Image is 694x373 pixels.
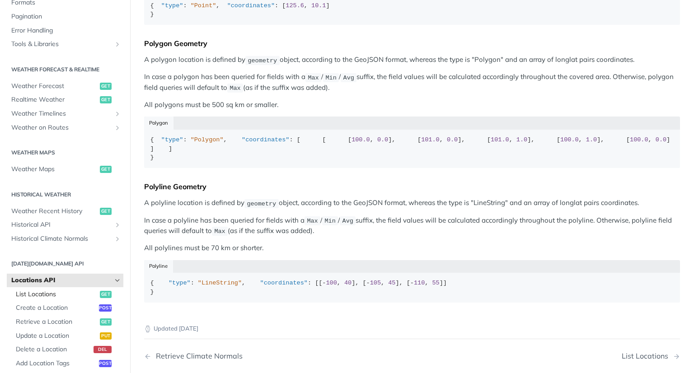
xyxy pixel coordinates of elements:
span: post [99,360,112,367]
span: 0.0 [656,136,666,143]
span: 100.0 [630,136,648,143]
span: "Polygon" [191,136,224,143]
p: In case a polyline has been queried for fields with a / / suffix, the field values will be calcul... [144,215,680,237]
span: 0.0 [377,136,388,143]
button: Hide subpages for Locations API [114,277,121,284]
span: get [100,318,112,326]
div: Polyline Geometry [144,182,680,191]
span: 100.0 [352,136,370,143]
span: get [100,96,112,103]
span: 55 [432,280,440,286]
a: Pagination [7,10,123,23]
span: Max [230,85,240,92]
span: Max [307,218,318,224]
a: Retrieve a Locationget [11,315,123,329]
div: { : , : [[ , ], [ , ], [ , ]] } [150,279,674,296]
a: Previous Page: Retrieve Climate Normals [144,352,374,360]
span: Avg [342,218,353,224]
span: Error Handling [11,26,121,35]
a: Weather Forecastget [7,79,123,93]
span: "type" [161,2,183,9]
button: Show subpages for Weather on Routes [114,124,121,131]
span: 45 [388,280,395,286]
span: Historical API [11,220,112,229]
span: Pagination [11,12,121,21]
span: Weather on Routes [11,123,112,132]
div: { : , : [ [ [ , ], [ , ], [ , ], [ , ], [ , ] ] ] } [150,135,674,162]
span: 1.0 [586,136,597,143]
span: Avg [343,74,354,81]
span: "Point" [191,2,216,9]
span: - [366,280,370,286]
p: A polygon location is defined by object, according to the GeoJSON format, whereas the type is "Po... [144,55,680,65]
span: 40 [344,280,352,286]
span: "coordinates" [227,2,275,9]
span: Historical Climate Normals [11,234,112,243]
a: Error Handling [7,24,123,37]
nav: Pagination Controls [144,343,680,369]
button: Show subpages for Tools & Libraries [114,41,121,48]
span: Max [308,74,319,81]
span: "type" [169,280,191,286]
span: get [100,208,112,215]
span: Min [324,218,335,224]
span: "coordinates" [242,136,289,143]
span: 125.6 [286,2,304,9]
span: Retrieve a Location [16,317,98,326]
span: geometry [247,200,276,207]
a: Add Location Tagspost [11,357,123,370]
button: Show subpages for Historical Climate Normals [114,235,121,242]
span: - [410,280,414,286]
span: "coordinates" [260,280,308,286]
p: Updated [DATE] [144,324,680,333]
span: Locations API [11,276,112,285]
p: All polygons must be 500 sq km or smaller. [144,100,680,110]
span: 105 [370,280,381,286]
span: get [100,291,112,298]
span: "LineString" [198,280,242,286]
span: Tools & Libraries [11,40,112,49]
button: Show subpages for Historical API [114,221,121,228]
span: 0.0 [447,136,458,143]
span: Add Location Tags [16,359,97,368]
a: Delete a Locationdel [11,343,123,356]
span: 100 [326,280,337,286]
a: Weather on RoutesShow subpages for Weather on Routes [7,121,123,135]
a: Next Page: List Locations [622,352,680,360]
h2: Weather Forecast & realtime [7,65,123,74]
span: Delete a Location [16,345,91,354]
a: Historical APIShow subpages for Historical API [7,218,123,232]
span: Update a Location [16,331,98,340]
span: Weather Forecast [11,82,98,91]
div: Retrieve Climate Normals [151,352,243,360]
a: Historical Climate NormalsShow subpages for Historical Climate Normals [7,232,123,246]
span: 1.0 [516,136,527,143]
a: Update a Locationput [11,329,123,343]
a: Weather Recent Historyget [7,205,123,218]
p: A polyline location is defined by object, according to the GeoJSON format, whereas the type is "L... [144,198,680,208]
a: Weather Mapsget [7,163,123,176]
span: 110 [414,280,425,286]
span: get [100,83,112,90]
a: Realtime Weatherget [7,93,123,107]
h2: Weather Maps [7,149,123,157]
span: 101.0 [421,136,440,143]
span: Weather Maps [11,165,98,174]
span: Weather Timelines [11,109,112,118]
span: Realtime Weather [11,95,98,104]
span: Weather Recent History [11,207,98,216]
span: post [99,304,112,312]
a: Create a Locationpost [11,301,123,315]
span: get [100,166,112,173]
h2: [DATE][DOMAIN_NAME] API [7,260,123,268]
span: 10.1 [311,2,326,9]
span: 101.0 [491,136,509,143]
span: List Locations [16,290,98,299]
button: Show subpages for Weather Timelines [114,110,121,117]
span: put [100,332,112,340]
span: Min [325,74,336,81]
a: List Locationsget [11,288,123,301]
span: - [322,280,326,286]
span: Create a Location [16,303,97,312]
div: { : , : [ , ] } [150,1,674,19]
